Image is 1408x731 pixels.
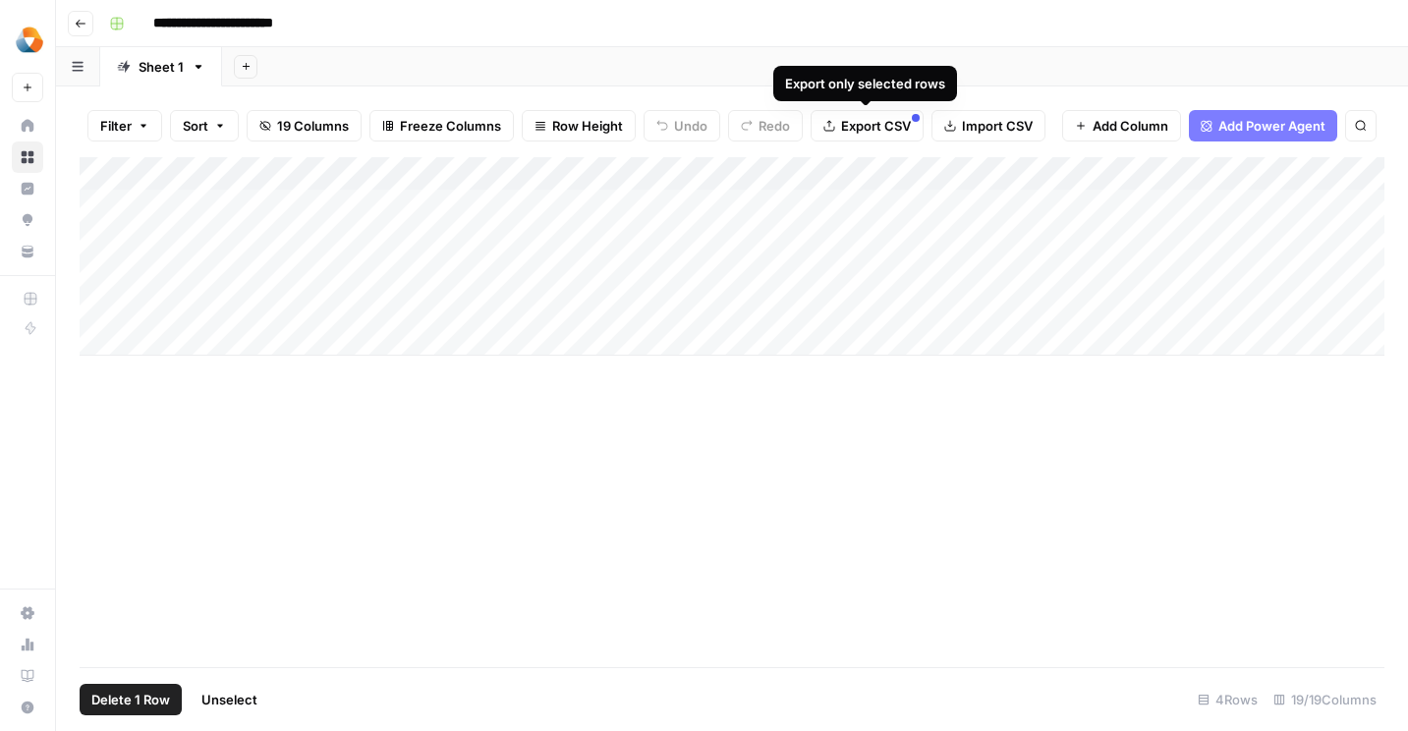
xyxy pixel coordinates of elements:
button: Unselect [190,684,269,715]
span: Row Height [552,116,623,136]
button: Freeze Columns [369,110,514,141]
a: Sheet 1 [100,47,222,86]
span: Sort [183,116,208,136]
span: Undo [674,116,707,136]
a: Opportunities [12,204,43,236]
div: Sheet 1 [139,57,184,77]
button: Export CSV [811,110,924,141]
a: Usage [12,629,43,660]
span: Freeze Columns [400,116,501,136]
button: 19 Columns [247,110,362,141]
span: Unselect [201,690,257,709]
button: Sort [170,110,239,141]
a: Your Data [12,236,43,267]
button: Add Power Agent [1189,110,1337,141]
span: Filter [100,116,132,136]
a: Settings [12,597,43,629]
a: Home [12,110,43,141]
span: 19 Columns [277,116,349,136]
button: Filter [87,110,162,141]
button: Row Height [522,110,636,141]
a: Learning Hub [12,660,43,692]
div: 4 Rows [1190,684,1266,715]
div: 19/19 Columns [1266,684,1384,715]
span: Export CSV [841,116,911,136]
span: Add Column [1093,116,1168,136]
span: Add Power Agent [1218,116,1325,136]
span: Redo [759,116,790,136]
span: Delete 1 Row [91,690,170,709]
button: Import CSV [931,110,1045,141]
a: Browse [12,141,43,173]
a: Insights [12,173,43,204]
button: Add Column [1062,110,1181,141]
button: Delete 1 Row [80,684,182,715]
span: Import CSV [962,116,1033,136]
button: Redo [728,110,803,141]
div: Export only selected rows [785,74,945,93]
button: Undo [644,110,720,141]
img: Milengo Logo [12,23,47,58]
button: Workspace: Milengo [12,16,43,65]
button: Help + Support [12,692,43,723]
